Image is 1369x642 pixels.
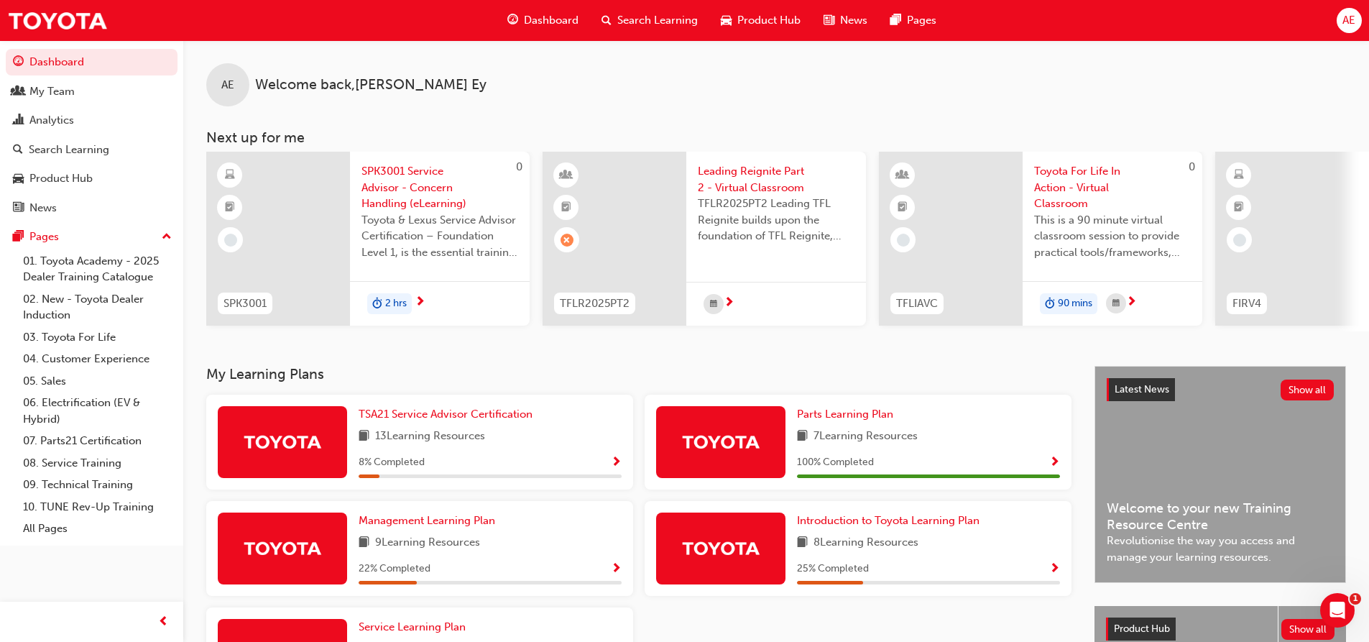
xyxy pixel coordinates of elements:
[415,296,425,309] span: next-icon
[496,6,590,35] a: guage-iconDashboard
[710,295,717,313] span: calendar-icon
[1320,593,1355,628] iframe: Intercom live chat
[797,408,893,421] span: Parts Learning Plan
[721,12,732,29] span: car-icon
[561,234,573,247] span: learningRecordVerb_ABSENT-icon
[524,12,579,29] span: Dashboard
[698,163,854,196] span: Leading Reignite Part 2 - Virtual Classroom
[1107,378,1334,401] a: Latest NewsShow all
[1034,212,1191,261] span: This is a 90 minute virtual classroom session to provide practical tools/frameworks, behaviours a...
[375,534,480,552] span: 9 Learning Resources
[29,170,93,187] div: Product Hub
[797,534,808,552] span: book-icon
[1281,380,1335,400] button: Show all
[1114,623,1170,635] span: Product Hub
[29,200,57,216] div: News
[17,392,178,430] a: 06. Electrification (EV & Hybrid)
[1106,618,1335,641] a: Product HubShow all
[1337,8,1362,33] button: AE
[813,428,918,446] span: 7 Learning Resources
[29,83,75,100] div: My Team
[1232,295,1261,312] span: FIRV4
[13,173,24,185] span: car-icon
[896,295,938,312] span: TFLIAVC
[359,620,466,633] span: Service Learning Plan
[797,513,985,529] a: Introduction to Toyota Learning Plan
[797,454,874,471] span: 100 % Completed
[359,406,538,423] a: TSA21 Service Advisor Certification
[243,536,322,561] img: Trak
[890,12,901,29] span: pages-icon
[543,152,866,326] a: TFLR2025PT2Leading Reignite Part 2 - Virtual ClassroomTFLR2025PT2 Leading TFL Reignite builds upo...
[223,295,267,312] span: SPK3001
[17,496,178,518] a: 10. TUNE Rev-Up Training
[6,46,178,224] button: DashboardMy TeamAnalyticsSearch LearningProduct HubNews
[359,513,501,529] a: Management Learning Plan
[1034,163,1191,212] span: Toyota For Life In Action - Virtual Classroom
[375,428,485,446] span: 13 Learning Resources
[17,370,178,393] a: 05. Sales
[907,12,936,29] span: Pages
[1234,166,1244,185] span: learningResourceType_ELEARNING-icon
[507,12,518,29] span: guage-icon
[6,49,178,75] a: Dashboard
[611,454,622,472] button: Show Progress
[737,12,801,29] span: Product Hub
[797,561,869,577] span: 25 % Completed
[611,563,622,576] span: Show Progress
[13,144,23,157] span: search-icon
[385,295,407,312] span: 2 hrs
[7,4,108,37] img: Trak
[6,107,178,134] a: Analytics
[359,561,430,577] span: 22 % Completed
[898,198,908,217] span: booktick-icon
[17,326,178,349] a: 03. Toyota For Life
[1342,12,1355,29] span: AE
[13,86,24,98] span: people-icon
[1107,500,1334,533] span: Welcome to your new Training Resource Centre
[879,152,1202,326] a: 0TFLIAVCToyota For Life In Action - Virtual ClassroomThis is a 90 minute virtual classroom sessio...
[1094,366,1346,583] a: Latest NewsShow allWelcome to your new Training Resource CentreRevolutionise the way you access a...
[183,129,1369,146] h3: Next up for me
[560,295,630,312] span: TFLR2025PT2
[221,77,234,93] span: AE
[561,166,571,185] span: learningResourceType_INSTRUCTOR_LED-icon
[13,202,24,215] span: news-icon
[17,348,178,370] a: 04. Customer Experience
[601,12,612,29] span: search-icon
[724,297,734,310] span: next-icon
[611,560,622,578] button: Show Progress
[6,137,178,163] a: Search Learning
[359,534,369,552] span: book-icon
[372,295,382,313] span: duration-icon
[898,166,908,185] span: learningResourceType_INSTRUCTOR_LED-icon
[6,78,178,105] a: My Team
[797,406,899,423] a: Parts Learning Plan
[681,536,760,561] img: Trak
[879,6,948,35] a: pages-iconPages
[359,428,369,446] span: book-icon
[29,112,74,129] div: Analytics
[813,534,918,552] span: 8 Learning Resources
[1189,160,1195,173] span: 0
[516,160,522,173] span: 0
[359,408,533,421] span: TSA21 Service Advisor Certification
[359,514,495,527] span: Management Learning Plan
[561,198,571,217] span: booktick-icon
[6,195,178,221] a: News
[6,224,178,250] button: Pages
[225,166,235,185] span: learningResourceType_ELEARNING-icon
[698,196,854,244] span: TFLR2025PT2 Leading TFL Reignite builds upon the foundation of TFL Reignite, reaffirming our comm...
[6,165,178,192] a: Product Hub
[13,56,24,69] span: guage-icon
[1058,295,1092,312] span: 90 mins
[17,518,178,540] a: All Pages
[17,250,178,288] a: 01. Toyota Academy - 2025 Dealer Training Catalogue
[897,234,910,247] span: learningRecordVerb_NONE-icon
[1281,619,1335,640] button: Show all
[681,429,760,454] img: Trak
[617,12,698,29] span: Search Learning
[1107,533,1334,565] span: Revolutionise the way you access and manage your learning resources.
[162,228,172,247] span: up-icon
